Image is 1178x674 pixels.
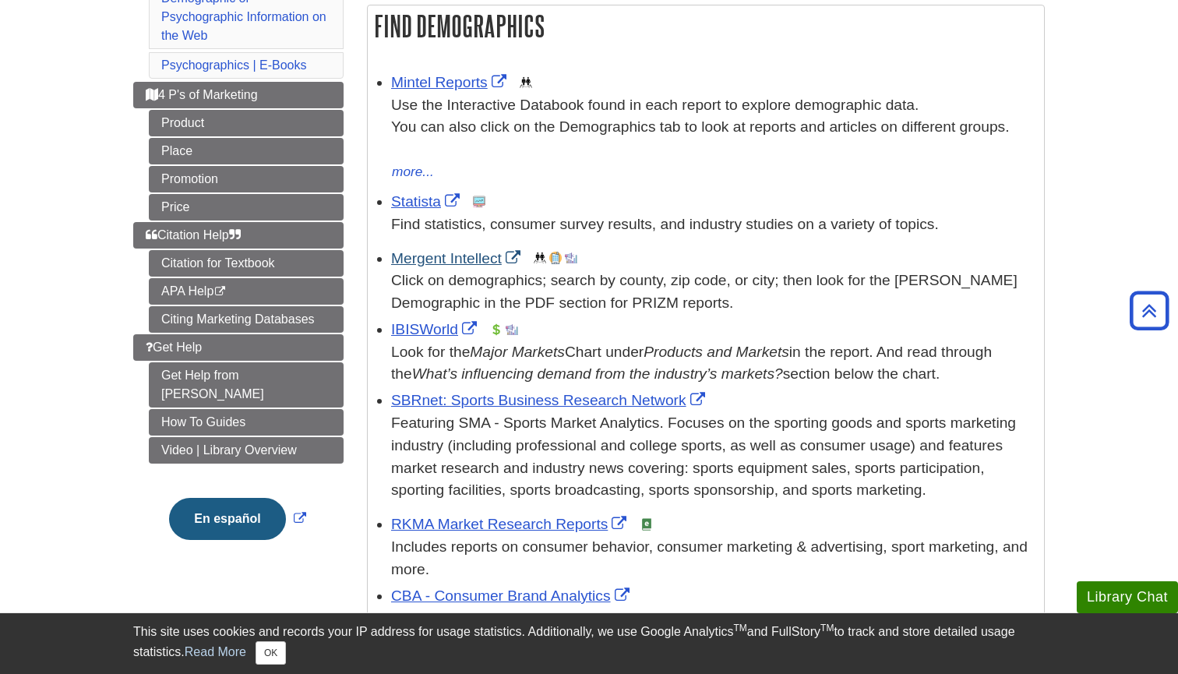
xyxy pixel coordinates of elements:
span: Get Help [146,341,202,354]
div: Look for the Chart under in the report. And read through the section below the chart. [391,341,1036,386]
span: Citation Help [146,228,241,242]
p: Find statistics, consumer survey results, and industry studies on a variety of topics. [391,213,1036,236]
button: Close [256,641,286,665]
i: Products and Markets [644,344,789,360]
a: Citation Help [133,222,344,249]
sup: TM [733,623,746,633]
a: Read More [185,645,246,658]
a: Citing Marketing Databases [149,306,344,333]
img: Company Information [549,252,562,264]
a: Get Help [133,334,344,361]
a: Link opens in new window [391,588,633,604]
a: How To Guides [149,409,344,436]
div: Includes demographic information on popular brand names and markets. (e.g. Nike, Monster, Red Bul... [391,607,1036,652]
h2: Find Demographics [368,5,1044,47]
a: Link opens in new window [391,392,709,408]
div: This site uses cookies and records your IP address for usage statistics. Additionally, we use Goo... [133,623,1045,665]
a: Price [149,194,344,221]
a: Link opens in new window [391,321,481,337]
p: Featuring SMA - Sports Market Analytics. Focuses on the sporting goods and sports marketing indus... [391,412,1036,502]
a: APA Help [149,278,344,305]
img: e-Book [640,518,653,531]
a: Link opens in new window [391,74,510,90]
a: Product [149,110,344,136]
a: Citation for Textbook [149,250,344,277]
img: Industry Report [565,252,577,264]
a: Get Help from [PERSON_NAME] [149,362,344,408]
img: Financial Report [490,323,503,336]
a: Link opens in new window [165,512,309,525]
div: Includes reports on consumer behavior, consumer marketing & advertising, sport marketing, and more. [391,536,1036,581]
a: Link opens in new window [391,250,524,266]
a: Place [149,138,344,164]
img: Statistics [473,196,485,208]
i: What’s influencing demand from the industry’s markets? [412,365,783,382]
a: Back to Top [1124,300,1174,321]
img: Industry Report [506,323,518,336]
a: Video | Library Overview [149,437,344,464]
i: This link opens in a new window [213,287,227,297]
img: Demographics [520,76,532,89]
div: Click on demographics; search by county, zip code, or city; then look for the [PERSON_NAME] Demog... [391,270,1036,315]
a: Promotion [149,166,344,192]
button: En español [169,498,285,540]
div: Use the Interactive Databook found in each report to explore demographic data. You can also click... [391,94,1036,161]
a: Psychographics | E-Books [161,58,306,72]
button: Library Chat [1077,581,1178,613]
span: 4 P's of Marketing [146,88,258,101]
a: Link opens in new window [391,193,464,210]
sup: TM [820,623,834,633]
a: 4 P's of Marketing [133,82,344,108]
button: more... [391,161,435,183]
a: Link opens in new window [391,516,630,532]
i: Major Markets [470,344,565,360]
img: Demographics [534,252,546,264]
